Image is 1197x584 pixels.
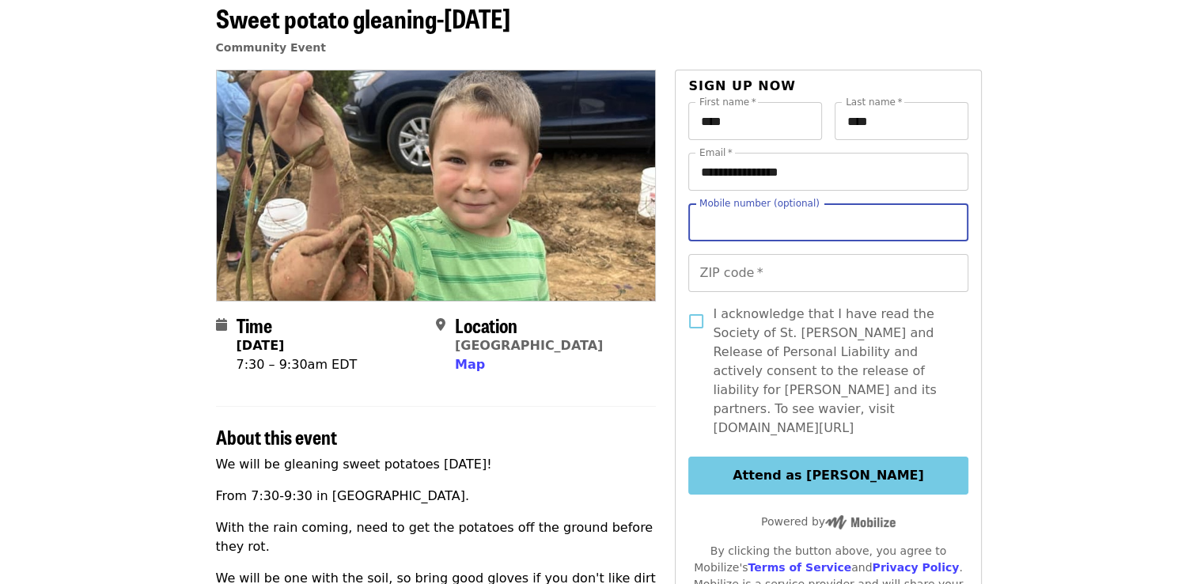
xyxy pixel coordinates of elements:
button: Attend as [PERSON_NAME] [688,457,968,495]
span: Powered by [761,515,896,528]
label: First name [699,97,756,107]
span: Map [455,357,485,372]
span: I acknowledge that I have read the Society of St. [PERSON_NAME] and Release of Personal Liability... [713,305,955,438]
a: [GEOGRAPHIC_DATA] [455,338,603,353]
strong: [DATE] [237,338,285,353]
input: Last name [835,102,968,140]
a: Terms of Service [748,561,851,574]
label: Last name [846,97,902,107]
i: calendar icon [216,317,227,332]
p: We will be gleaning sweet potatoes [DATE]! [216,455,657,474]
input: First name [688,102,822,140]
img: Powered by Mobilize [825,515,896,529]
span: Location [455,311,517,339]
a: Community Event [216,41,326,54]
p: From 7:30-9:30 in [GEOGRAPHIC_DATA]. [216,487,657,506]
span: Time [237,311,272,339]
div: 7:30 – 9:30am EDT [237,355,358,374]
input: Mobile number (optional) [688,203,968,241]
span: Sign up now [688,78,796,93]
i: map-marker-alt icon [436,317,445,332]
img: Sweet potato gleaning-Monday organized by Society of St. Andrew [217,70,656,300]
label: Mobile number (optional) [699,199,820,208]
p: With the rain coming, need to get the potatoes off the ground before they rot. [216,518,657,556]
span: About this event [216,423,337,450]
button: Map [455,355,485,374]
input: Email [688,153,968,191]
a: Privacy Policy [872,561,959,574]
input: ZIP code [688,254,968,292]
label: Email [699,148,733,157]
